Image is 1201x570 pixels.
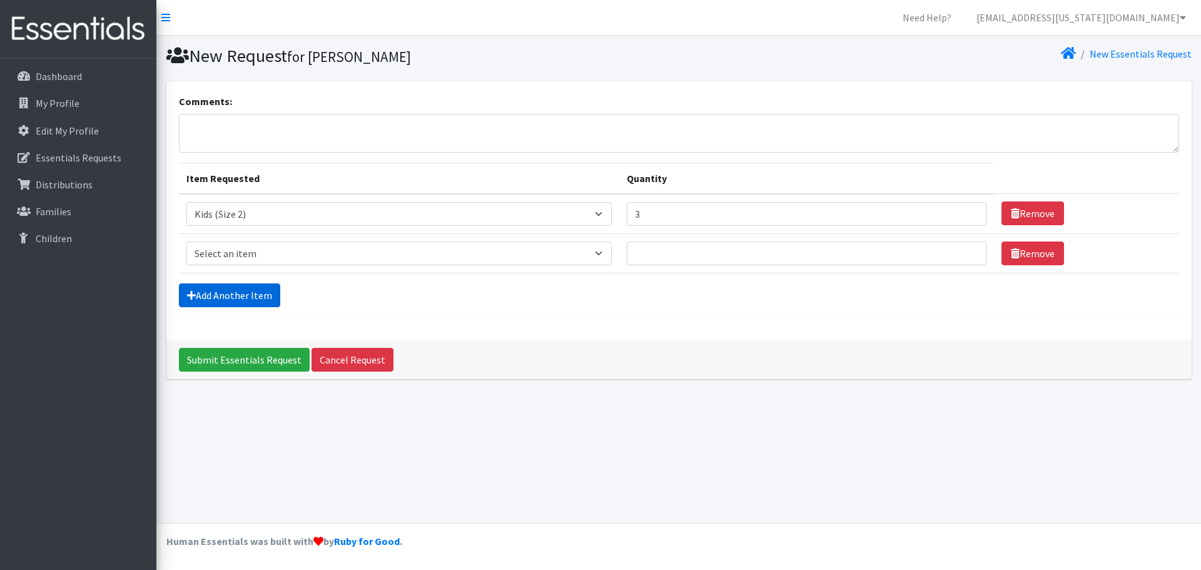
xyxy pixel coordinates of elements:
[1090,48,1192,60] a: New Essentials Request
[36,125,99,137] p: Edit My Profile
[179,163,619,194] th: Item Requested
[5,118,151,143] a: Edit My Profile
[5,64,151,89] a: Dashboard
[36,151,121,164] p: Essentials Requests
[166,45,674,67] h1: New Request
[334,535,400,547] a: Ruby for Good
[166,535,402,547] strong: Human Essentials was built with by .
[36,70,82,83] p: Dashboard
[179,283,280,307] a: Add Another Item
[179,348,310,372] input: Submit Essentials Request
[619,163,994,194] th: Quantity
[36,97,79,109] p: My Profile
[5,8,151,50] img: HumanEssentials
[5,91,151,116] a: My Profile
[893,5,961,30] a: Need Help?
[36,178,93,191] p: Distributions
[5,199,151,224] a: Families
[1001,201,1064,225] a: Remove
[312,348,393,372] a: Cancel Request
[5,145,151,170] a: Essentials Requests
[5,226,151,251] a: Children
[179,94,232,109] label: Comments:
[287,48,411,66] small: for [PERSON_NAME]
[36,232,72,245] p: Children
[1001,242,1064,265] a: Remove
[5,172,151,197] a: Distributions
[36,205,71,218] p: Families
[966,5,1196,30] a: [EMAIL_ADDRESS][US_STATE][DOMAIN_NAME]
